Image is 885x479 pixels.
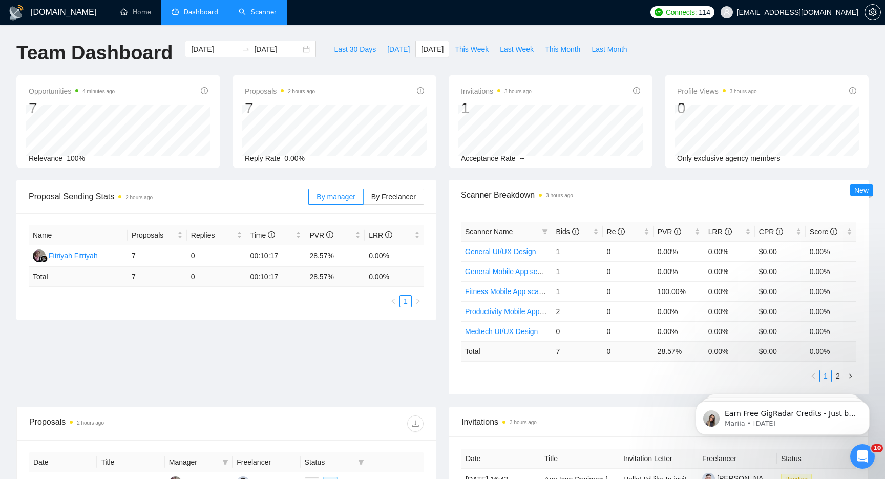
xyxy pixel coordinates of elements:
th: Date [461,449,540,469]
span: Proposal Sending Stats [29,190,308,203]
span: Manager [169,456,218,468]
span: Only exclusive agency members [677,154,781,162]
td: $0.00 [755,301,806,321]
th: Status [777,449,856,469]
time: 3 hours ago [730,89,757,94]
a: General UI/UX Design [465,247,536,256]
span: Last Month [592,44,627,55]
span: Dashboard [184,8,218,16]
span: info-circle [201,87,208,94]
button: download [407,415,424,432]
span: Acceptance Rate [461,154,516,162]
span: left [390,298,396,304]
span: right [847,373,853,379]
time: 3 hours ago [510,420,537,425]
td: $0.00 [755,321,806,341]
li: Next Page [844,370,856,382]
td: 0.00% [365,245,424,267]
div: Proposals [29,415,226,432]
td: 0.00% [806,261,856,281]
button: setting [865,4,881,20]
iframe: Intercom notifications message [680,380,885,451]
span: LRR [708,227,732,236]
time: 2 hours ago [125,195,153,200]
th: Name [29,225,128,245]
span: filter [222,459,228,465]
th: Freelancer [698,449,777,469]
span: Scanner Name [465,227,513,236]
button: left [387,295,399,307]
td: 0.00% [704,321,755,341]
time: 3 hours ago [546,193,573,198]
td: Total [29,267,128,287]
span: Score [810,227,837,236]
td: 0.00% [704,241,755,261]
span: filter [358,459,364,465]
a: setting [865,8,881,16]
span: 114 [699,7,710,18]
a: Fitness Mobile App scanner [465,287,553,296]
a: searchScanner [239,8,277,16]
button: This Week [449,41,494,57]
span: dashboard [172,8,179,15]
span: Relevance [29,154,62,162]
td: 0 [187,267,246,287]
span: filter [220,454,230,470]
span: info-circle [385,231,392,238]
span: info-circle [849,87,856,94]
span: info-circle [417,87,424,94]
td: $0.00 [755,261,806,281]
span: -- [520,154,524,162]
li: Next Page [412,295,424,307]
span: Invitations [461,85,532,97]
td: 0 [552,321,603,341]
span: info-circle [674,228,681,235]
td: 28.57% [305,245,365,267]
td: 7 [552,341,603,361]
td: 0.00% [806,241,856,261]
button: [DATE] [415,41,449,57]
span: Status [305,456,354,468]
li: 1 [399,295,412,307]
span: Connects: [666,7,697,18]
button: Last 30 Days [328,41,382,57]
span: Time [250,231,275,239]
a: 1 [820,370,831,382]
td: 0.00% [704,261,755,281]
button: right [412,295,424,307]
td: 100.00% [654,281,704,301]
span: This Week [455,44,489,55]
td: 00:10:17 [246,267,306,287]
time: 2 hours ago [288,89,315,94]
a: Medtech UI/UX Design [465,327,538,336]
span: 0.00% [284,154,305,162]
span: user [723,9,730,16]
span: info-circle [618,228,625,235]
td: 28.57 % [305,267,365,287]
td: 7 [128,267,187,287]
td: 0.00% [806,321,856,341]
td: $ 0.00 [755,341,806,361]
a: General Mobile App scanner [465,267,556,276]
span: info-circle [633,87,640,94]
span: filter [542,228,548,235]
span: info-circle [725,228,732,235]
th: Title [97,452,164,472]
span: Re [607,227,625,236]
span: Scanner Breakdown [461,189,856,201]
img: FF [33,249,46,262]
span: Reply Rate [245,154,280,162]
td: Total [461,341,552,361]
span: info-circle [572,228,579,235]
span: info-circle [830,228,837,235]
span: Replies [191,230,235,241]
td: 1 [552,281,603,301]
td: 0.00% [654,301,704,321]
td: 0.00% [704,301,755,321]
img: gigradar-bm.png [40,255,48,262]
td: $0.00 [755,281,806,301]
td: 2 [552,301,603,321]
td: 1 [552,261,603,281]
